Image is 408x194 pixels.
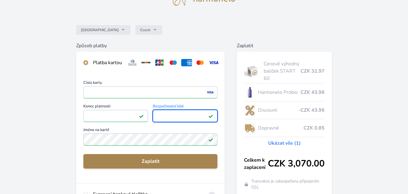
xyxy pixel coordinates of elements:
img: mc.svg [194,59,206,66]
img: start.jpg [244,64,261,79]
iframe: Iframe pro datum vypršení platnosti [86,112,145,120]
input: Jméno na kartěPlatné pole [83,133,217,146]
img: amex.svg [181,59,192,66]
span: Bezpečnostní kód [153,104,217,110]
span: Cenově výhodný balíček START 60 [264,60,300,82]
a: Ukázat vše (1) [268,140,301,147]
span: Jméno na kartě [83,128,217,133]
img: discover.svg [140,59,152,66]
span: [GEOGRAPHIC_DATA] [81,28,119,32]
span: CZK 43.96 [300,89,325,96]
img: discount-lo.png [244,103,255,118]
img: delivery-lo.png [244,120,255,136]
button: Czech [135,25,162,35]
span: Discount [258,107,298,114]
img: Platné pole [208,113,213,118]
img: diners.svg [127,59,138,66]
iframe: Iframe pro bezpečnostní kód [156,112,215,120]
span: -CZK 43.96 [298,107,325,114]
h6: Zaplatit [237,42,332,49]
span: Czech [140,28,150,32]
h6: Způsob platby [76,42,225,49]
span: Zaplatit [88,158,213,165]
button: Zaplatit [83,154,217,169]
span: CZK 3,070.00 [268,158,325,169]
img: visa.svg [208,59,219,66]
span: Celkem k zaplacení [244,156,268,171]
div: Platba kartou [93,59,122,66]
img: visa [206,90,214,95]
iframe: Iframe pro číslo karty [86,88,215,97]
img: jcb.svg [154,59,165,66]
img: CLEAN_PROBIO_se_stinem_x-lo.jpg [244,85,255,100]
span: CZK 0.85 [304,124,325,132]
span: CZK 32.97 [300,67,325,75]
span: Číslo karty [83,81,217,86]
span: Harmonelo Probio [258,89,300,96]
img: maestro.svg [168,59,179,66]
span: Dopravné [258,124,304,132]
img: Platné pole [139,113,144,118]
img: Platné pole [208,137,213,142]
button: [GEOGRAPHIC_DATA] [76,25,130,35]
span: Konec platnosti [83,104,148,110]
span: Transakce je zabezpečena připojením SSL [251,178,325,190]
